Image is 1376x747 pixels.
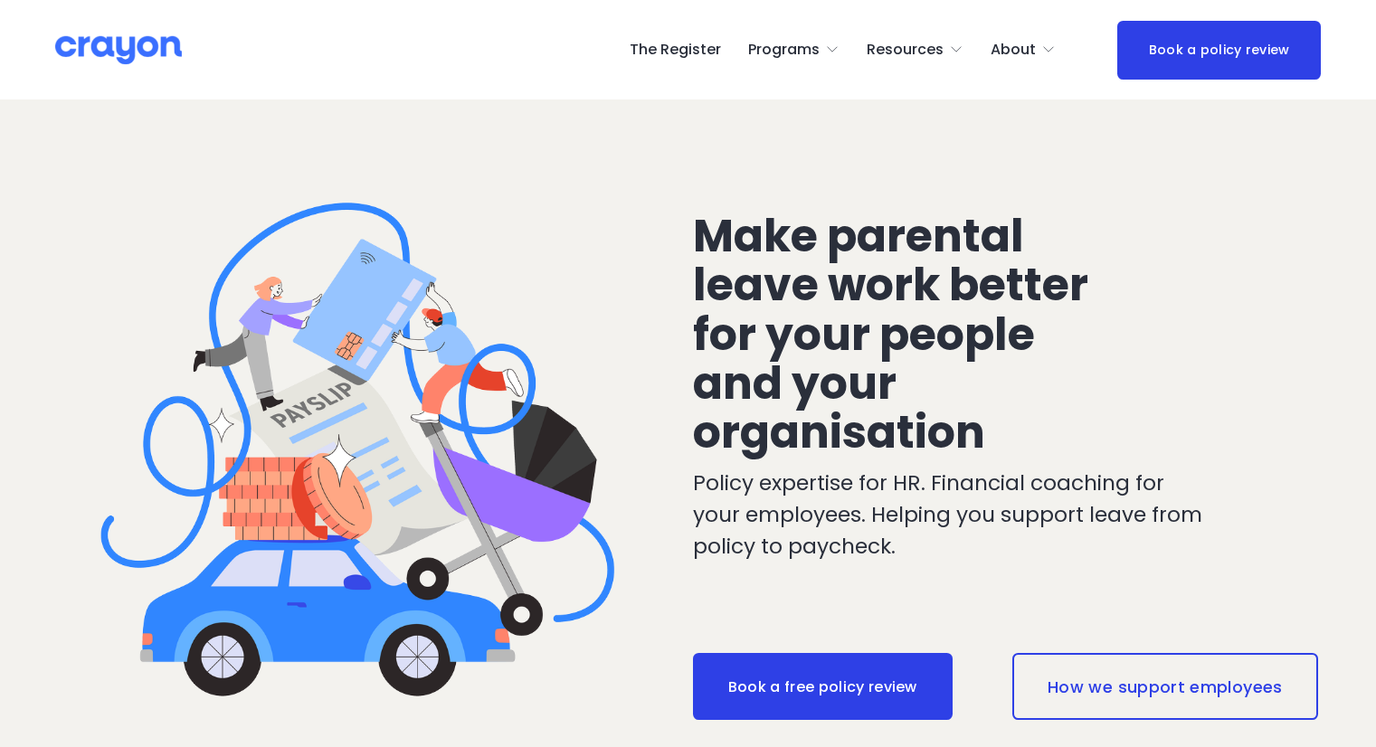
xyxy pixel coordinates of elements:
span: About [991,37,1036,63]
span: Resources [867,37,944,63]
a: folder dropdown [748,35,840,64]
a: Book a free policy review [693,653,953,720]
a: folder dropdown [867,35,963,64]
a: folder dropdown [991,35,1056,64]
p: Policy expertise for HR. Financial coaching for your employees. Helping you support leave from po... [693,468,1215,563]
span: Programs [748,37,820,63]
a: Book a policy review [1117,21,1321,80]
a: How we support employees [1012,653,1318,720]
img: Crayon [55,34,182,66]
span: Make parental leave work better for your people and your organisation [693,205,1097,464]
a: The Register [630,35,721,64]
